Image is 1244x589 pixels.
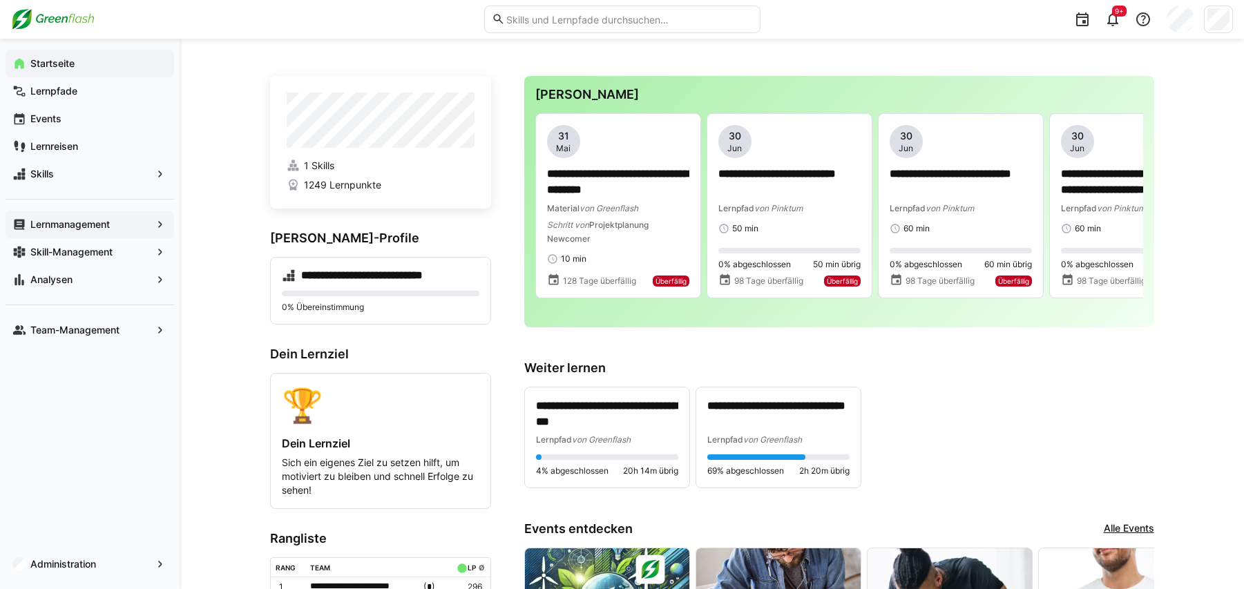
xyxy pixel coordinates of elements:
[899,143,913,154] span: Jun
[998,277,1029,285] span: Überfällig
[729,129,741,143] span: 30
[270,531,491,546] h3: Rangliste
[282,302,479,313] p: 0% Übereinstimmung
[827,277,858,285] span: Überfällig
[1061,203,1097,213] span: Lernpfad
[547,203,580,213] span: Material
[743,434,802,445] span: von Greenflash
[310,563,330,572] div: Team
[727,143,742,154] span: Jun
[890,203,926,213] span: Lernpfad
[1075,223,1101,234] span: 60 min
[734,276,803,287] span: 98 Tage überfällig
[580,203,638,213] span: von Greenflash
[799,465,850,476] span: 2h 20m übrig
[536,465,609,476] span: 4% abgeschlossen
[623,465,678,476] span: 20h 14m übrig
[572,434,631,445] span: von Greenflash
[270,347,491,362] h3: Dein Lernziel
[656,277,687,285] span: Überfällig
[1097,203,1145,213] span: von Pinktum
[276,563,296,572] div: Rang
[282,385,479,425] div: 🏆
[718,259,791,270] span: 0% abgeschlossen
[900,129,912,143] span: 30
[536,434,572,445] span: Lernpfad
[287,159,475,173] a: 1 Skills
[718,203,754,213] span: Lernpfad
[926,203,974,213] span: von Pinktum
[1077,276,1146,287] span: 98 Tage überfällig
[524,360,1154,376] h3: Weiter lernen
[468,563,476,572] div: LP
[304,159,334,173] span: 1 Skills
[1104,521,1154,537] a: Alle Events
[754,203,803,213] span: von Pinktum
[547,220,589,230] span: Schritt von
[505,13,752,26] input: Skills und Lernpfade durchsuchen…
[558,129,569,143] span: 31
[535,87,1143,102] h3: [PERSON_NAME]
[524,521,633,537] h3: Events entdecken
[707,465,784,476] span: 69% abgeschlossen
[282,456,479,497] p: Sich ein eigenes Ziel zu setzen hilft, um motiviert zu bleiben und schnell Erfolge zu sehen!
[707,434,743,445] span: Lernpfad
[1061,259,1133,270] span: 0% abgeschlossen
[304,178,381,192] span: 1249 Lernpunkte
[906,276,975,287] span: 98 Tage überfällig
[732,223,758,234] span: 50 min
[563,276,636,287] span: 128 Tage überfällig
[890,259,962,270] span: 0% abgeschlossen
[1115,7,1124,15] span: 9+
[1071,129,1084,143] span: 30
[270,231,491,246] h3: [PERSON_NAME]-Profile
[984,259,1032,270] span: 60 min übrig
[561,253,586,264] span: 10 min
[1070,143,1084,154] span: Jun
[556,143,571,154] span: Mai
[282,436,479,450] h4: Dein Lernziel
[479,561,485,572] a: ø
[903,223,930,234] span: 60 min
[547,220,649,244] span: Projektplanung Newcomer
[813,259,861,270] span: 50 min übrig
